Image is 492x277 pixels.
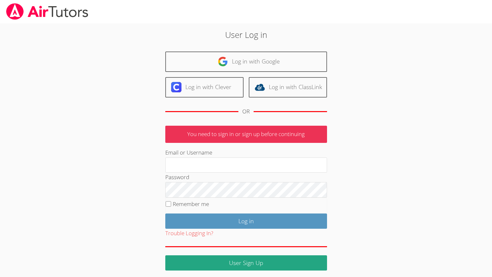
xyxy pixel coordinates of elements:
input: Log in [165,214,327,229]
div: OR [242,107,250,116]
label: Remember me [173,200,209,208]
h2: User Log in [113,29,379,41]
button: Trouble Logging In? [165,229,213,238]
img: clever-logo-6eab21bc6e7a338710f1a6ff85c0baf02591cd810cc4098c63d3a4b26e2feb20.svg [171,82,181,92]
p: You need to sign in or sign up before continuing [165,126,327,143]
img: classlink-logo-d6bb404cc1216ec64c9a2012d9dc4662098be43eaf13dc465df04b49fa7ab582.svg [255,82,265,92]
img: google-logo-50288ca7cdecda66e5e0955fdab243c47b7ad437acaf1139b6f446037453330a.svg [218,56,228,67]
a: Log in with Google [165,52,327,72]
a: Log in with Clever [165,77,244,98]
img: airtutors_banner-c4298cdbf04f3fff15de1276eac7730deb9818008684d7c2e4769d2f7ddbe033.png [5,3,89,20]
label: Password [165,173,189,181]
a: User Sign Up [165,255,327,271]
a: Log in with ClassLink [249,77,327,98]
label: Email or Username [165,149,212,156]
